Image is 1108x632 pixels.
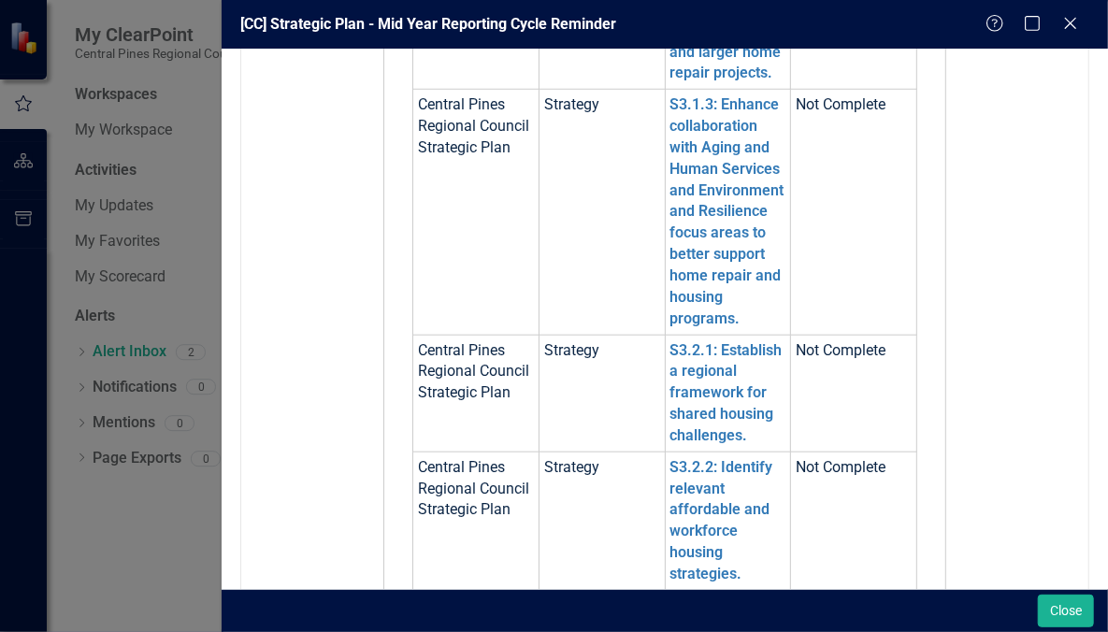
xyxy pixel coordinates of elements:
td: Central Pines Regional Council Strategic Plan [413,335,540,452]
td: Strategy [539,90,665,335]
td: Strategy [539,335,665,452]
td: Central Pines Regional Council Strategic Plan [413,452,540,590]
td: Not Complete [791,335,917,452]
td: Strategy [539,452,665,590]
td: Central Pines Regional Council Strategic Plan [413,90,540,335]
td: Not Complete [791,90,917,335]
a: S3.2.2: Identify relevant affordable and workforce housing strategies. [670,458,773,582]
a: S3.2.1: Establish a regional framework for shared housing challenges. [670,341,783,444]
td: Not Complete [791,452,917,590]
button: Close [1038,595,1094,627]
a: S3.1.3: Enhance collaboration with Aging and Human Services and Environment and Resilience focus ... [670,95,784,326]
span: [CC] Strategic Plan - Mid Year Reporting Cycle Reminder [240,15,616,33]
